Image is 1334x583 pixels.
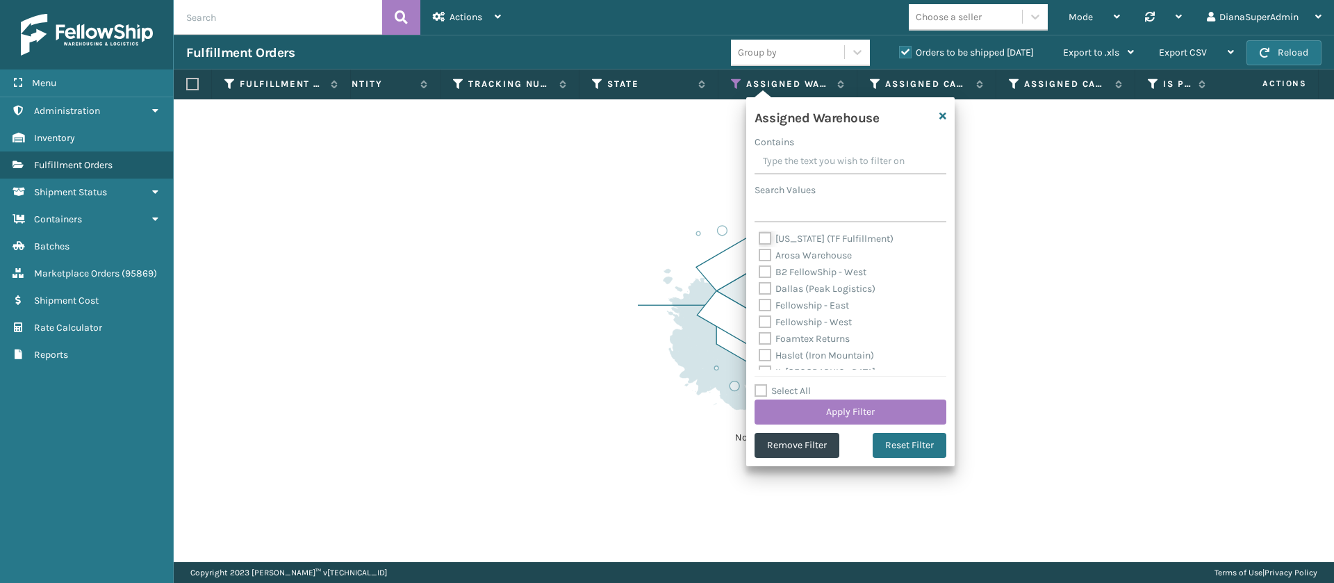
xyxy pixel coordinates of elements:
div: Choose a seller [916,10,982,24]
h4: Assigned Warehouse [755,106,879,126]
label: Haslet (Iron Mountain) [759,350,874,361]
button: Reset Filter [873,433,946,458]
span: ( 95869 ) [122,268,157,279]
span: Actions [1219,72,1315,95]
label: B2 FellowShip - West [759,266,866,278]
label: [US_STATE] (TF Fulfillment) [759,233,894,245]
span: Shipment Status [34,186,107,198]
span: Batches [34,240,69,252]
h3: Fulfillment Orders [186,44,295,61]
label: Fellowship - West [759,316,852,328]
span: Reports [34,349,68,361]
input: Type the text you wish to filter on [755,149,946,174]
a: Privacy Policy [1265,568,1317,577]
span: Administration [34,105,100,117]
img: logo [21,14,153,56]
a: Terms of Use [1214,568,1262,577]
span: Shipment Cost [34,295,99,306]
label: IL [GEOGRAPHIC_DATA] [759,366,875,378]
label: Assigned Warehouse [746,78,830,90]
label: Foamtex Returns [759,333,850,345]
label: Search Values [755,183,816,197]
label: Assigned Carrier Service [1024,78,1108,90]
span: Mode [1069,11,1093,23]
span: Menu [32,77,56,89]
span: Fulfillment Orders [34,159,113,171]
button: Apply Filter [755,400,946,425]
span: Export to .xls [1063,47,1119,58]
label: Arosa Warehouse [759,249,852,261]
label: State [607,78,691,90]
label: Orders to be shipped [DATE] [899,47,1034,58]
label: Quantity [329,78,413,90]
label: Contains [755,135,794,149]
span: Marketplace Orders [34,268,120,279]
label: Tracking Number [468,78,552,90]
label: Select All [755,385,811,397]
span: Export CSV [1159,47,1207,58]
label: Is Prime [1163,78,1192,90]
label: Dallas (Peak Logistics) [759,283,875,295]
span: Rate Calculator [34,322,102,334]
button: Reload [1246,40,1321,65]
div: | [1214,562,1317,583]
label: Assigned Carrier [885,78,969,90]
span: Containers [34,213,82,225]
p: Copyright 2023 [PERSON_NAME]™ v [TECHNICAL_ID] [190,562,387,583]
label: Fellowship - East [759,299,849,311]
span: Actions [450,11,482,23]
div: Group by [738,45,777,60]
label: Fulfillment Order Id [240,78,324,90]
button: Remove Filter [755,433,839,458]
span: Inventory [34,132,75,144]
